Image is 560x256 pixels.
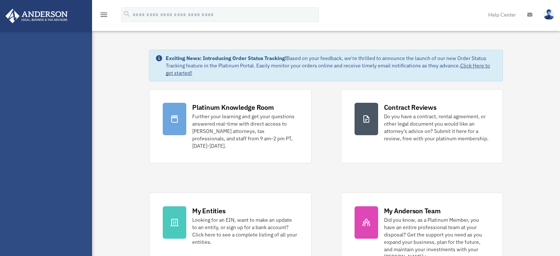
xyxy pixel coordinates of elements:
a: Contract Reviews Do you have a contract, rental agreement, or other legal document you would like... [341,89,503,163]
i: menu [99,10,108,19]
img: User Pic [543,9,554,20]
a: Platinum Knowledge Room Further your learning and get your questions answered real-time with dire... [149,89,311,163]
a: Click Here to get started! [166,62,490,76]
div: Contract Reviews [384,103,437,112]
strong: Exciting News: Introducing Order Status Tracking! [166,55,286,62]
i: search [123,10,131,18]
div: Based on your feedback, we're thrilled to announce the launch of our new Order Status Tracking fe... [166,55,497,77]
div: Platinum Knowledge Room [192,103,274,112]
div: Looking for an EIN, want to make an update to an entity, or sign up for a bank account? Click her... [192,216,297,246]
div: My Entities [192,206,225,215]
div: Further your learning and get your questions answered real-time with direct access to [PERSON_NAM... [192,113,297,150]
div: Do you have a contract, rental agreement, or other legal document you would like an attorney's ad... [384,113,489,142]
img: Anderson Advisors Platinum Portal [3,9,70,23]
a: menu [99,13,108,19]
div: My Anderson Team [384,206,441,215]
